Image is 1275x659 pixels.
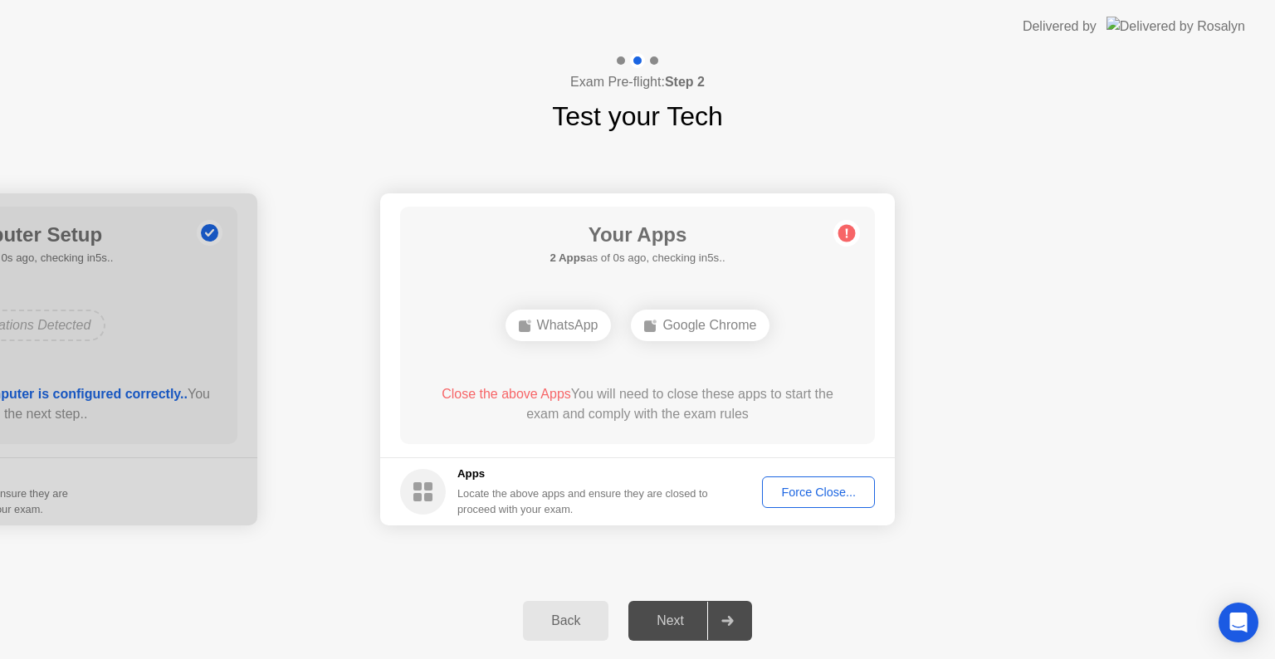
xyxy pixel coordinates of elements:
div: Back [528,613,603,628]
div: Locate the above apps and ensure they are closed to proceed with your exam. [457,486,709,517]
div: Open Intercom Messenger [1219,603,1258,642]
img: Delivered by Rosalyn [1106,17,1245,36]
button: Force Close... [762,476,875,508]
div: Google Chrome [631,310,769,341]
h5: Apps [457,466,709,482]
h4: Exam Pre-flight: [570,72,705,92]
div: WhatsApp [506,310,612,341]
button: Back [523,601,608,641]
div: Delivered by [1023,17,1097,37]
div: Force Close... [768,486,869,499]
div: You will need to close these apps to start the exam and comply with the exam rules [424,384,852,424]
h1: Your Apps [550,220,725,250]
h1: Test your Tech [552,96,723,136]
b: 2 Apps [550,251,586,264]
span: Close the above Apps [442,387,571,401]
h5: as of 0s ago, checking in5s.. [550,250,725,266]
b: Step 2 [665,75,705,89]
div: Next [633,613,707,628]
button: Next [628,601,752,641]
